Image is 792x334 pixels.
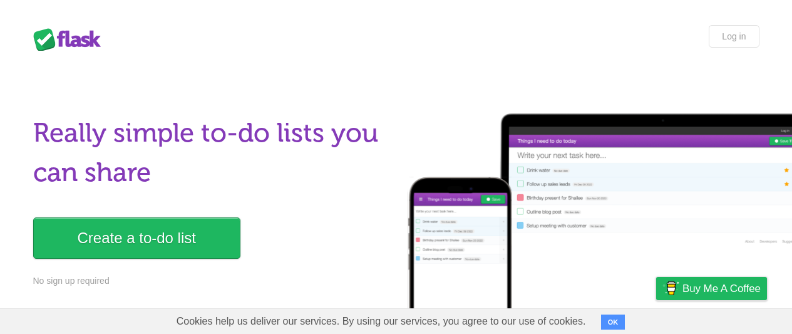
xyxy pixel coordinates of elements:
[601,315,625,330] button: OK
[656,277,767,300] a: Buy me a coffee
[33,217,240,259] a: Create a to-do list
[33,28,108,51] div: Flask Lists
[33,274,389,288] p: No sign up required
[164,309,599,334] span: Cookies help us deliver our services. By using our services, you agree to our use of cookies.
[662,278,679,299] img: Buy me a coffee
[33,113,389,192] h1: Really simple to-do lists you can share
[682,278,761,300] span: Buy me a coffee
[709,25,759,48] a: Log in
